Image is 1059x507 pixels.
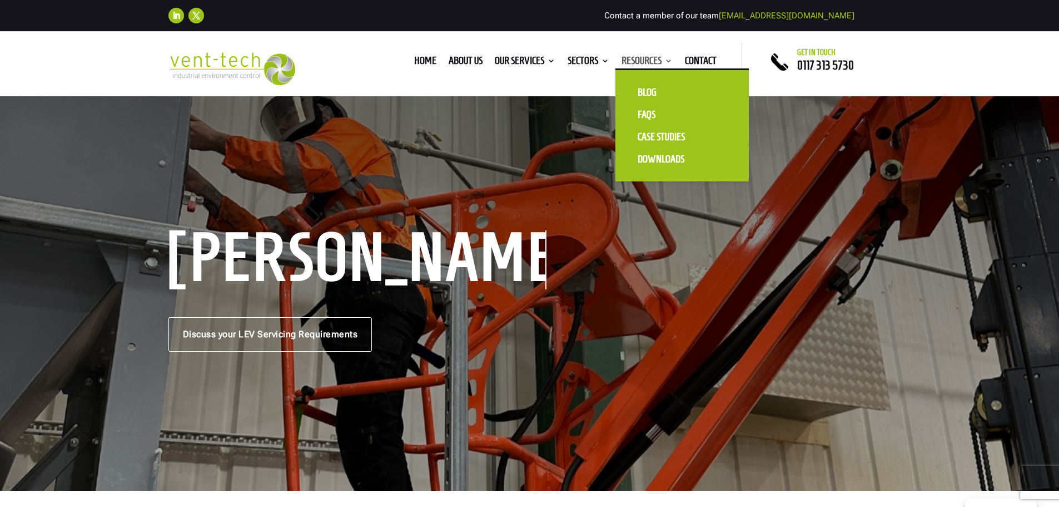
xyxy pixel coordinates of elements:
a: Follow on LinkedIn [168,8,184,23]
a: 0117 313 5730 [797,58,854,72]
a: About us [449,57,483,69]
a: Blog [627,81,738,104]
h1: [PERSON_NAME] [168,230,546,289]
a: [EMAIL_ADDRESS][DOMAIN_NAME] [719,11,854,21]
a: Our Services [495,57,555,69]
a: Contact [685,57,717,69]
a: Home [414,57,436,69]
span: Contact a member of our team [604,11,854,21]
a: Follow on X [188,8,204,23]
img: 2023-09-27T08_35_16.549ZVENT-TECH---Clear-background [168,52,296,85]
a: Downloads [627,148,738,170]
a: Case Studies [627,126,738,148]
a: Sectors [568,57,609,69]
a: FAQS [627,104,738,126]
span: Get in touch [797,48,836,57]
a: Resources [622,57,673,69]
a: Discuss your LEV Servicing Requirements [168,317,372,352]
